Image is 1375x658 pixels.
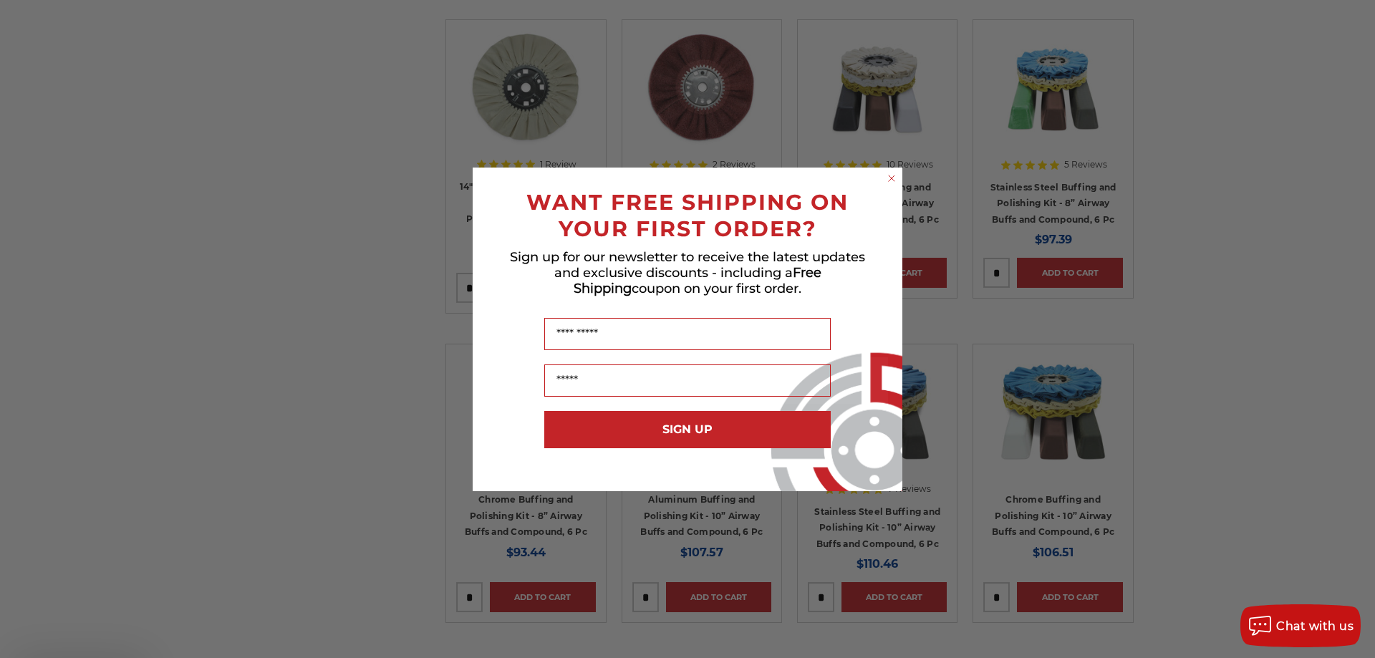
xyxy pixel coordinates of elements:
span: WANT FREE SHIPPING ON YOUR FIRST ORDER? [526,189,849,242]
span: Sign up for our newsletter to receive the latest updates and exclusive discounts - including a co... [510,249,865,296]
span: Free Shipping [574,265,821,296]
button: Close dialog [884,171,899,185]
button: Chat with us [1240,604,1361,647]
input: Email [544,364,831,397]
span: Chat with us [1276,619,1354,633]
button: SIGN UP [544,411,831,448]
